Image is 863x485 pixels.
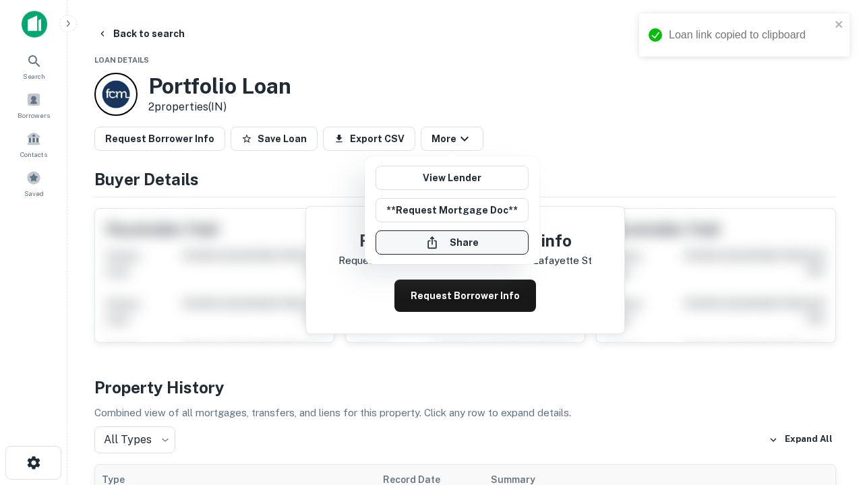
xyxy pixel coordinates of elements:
button: close [835,19,844,32]
button: **Request Mortgage Doc** [376,198,529,222]
div: Loan link copied to clipboard [669,27,831,43]
iframe: Chat Widget [796,377,863,442]
a: View Lender [376,166,529,190]
button: Share [376,230,529,255]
